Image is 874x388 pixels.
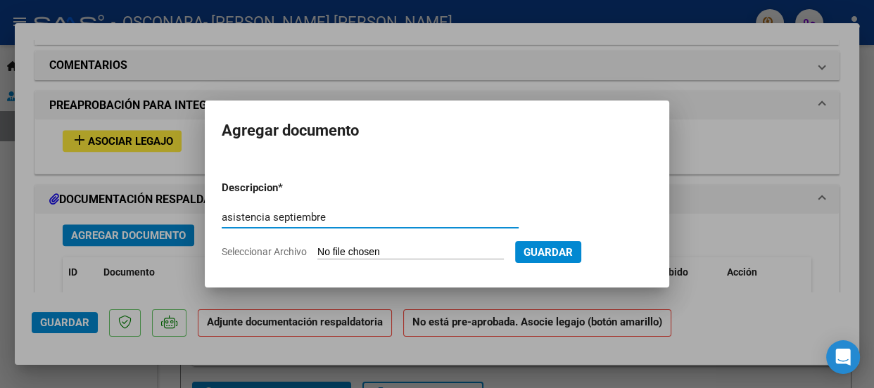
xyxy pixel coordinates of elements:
div: Open Intercom Messenger [826,340,860,374]
span: Guardar [524,246,573,259]
button: Guardar [515,241,581,263]
p: Descripcion [222,180,351,196]
span: Seleccionar Archivo [222,246,307,257]
h2: Agregar documento [222,117,652,144]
